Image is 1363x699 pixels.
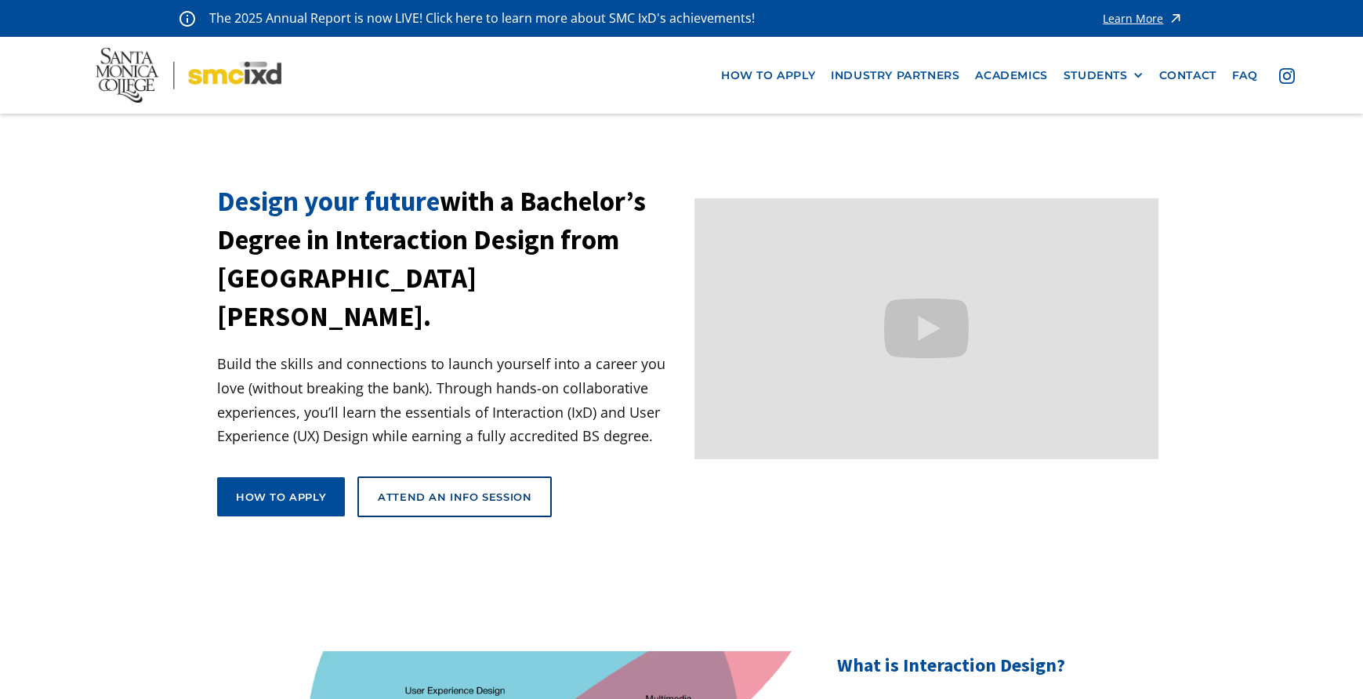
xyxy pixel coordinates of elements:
div: How to apply [236,490,326,504]
p: Build the skills and connections to launch yourself into a career you love (without breaking the ... [217,352,682,447]
h1: with a Bachelor’s Degree in Interaction Design from [GEOGRAPHIC_DATA][PERSON_NAME]. [217,183,682,336]
div: STUDENTS [1064,69,1128,82]
img: icon - instagram [1279,68,1295,84]
img: Santa Monica College - SMC IxD logo [96,48,281,103]
span: Design your future [217,184,440,219]
h2: What is Interaction Design? [837,651,1146,679]
div: Learn More [1103,13,1163,24]
a: How to apply [217,477,345,516]
a: faq [1224,61,1266,90]
p: The 2025 Annual Report is now LIVE! Click here to learn more about SMC IxD's achievements! [209,8,756,29]
div: Attend an Info Session [378,490,531,504]
iframe: Design your future with a Bachelor's Degree in Interaction Design from Santa Monica College [694,198,1159,459]
a: Academics [967,61,1055,90]
a: contact [1151,61,1224,90]
img: icon - information - alert [179,10,195,27]
img: icon - arrow - alert [1168,8,1184,29]
a: Learn More [1103,8,1184,29]
div: STUDENTS [1064,69,1144,82]
a: Attend an Info Session [357,476,552,517]
a: industry partners [823,61,967,90]
a: how to apply [713,61,823,90]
